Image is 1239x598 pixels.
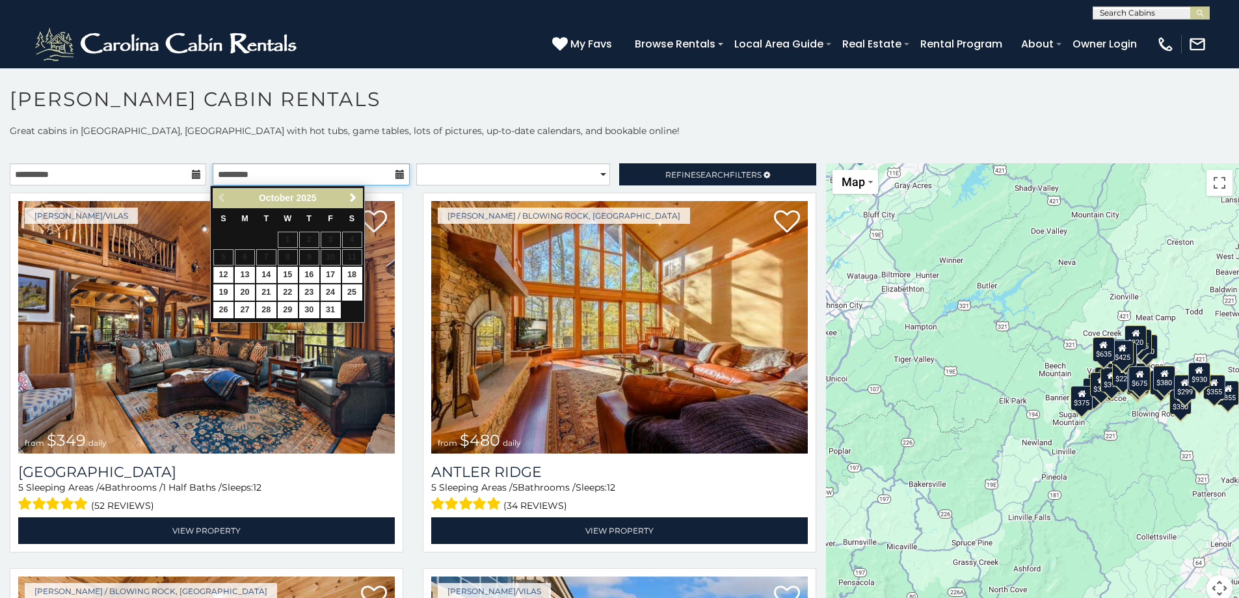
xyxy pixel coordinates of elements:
a: 20 [235,284,255,301]
a: Antler Ridge [431,463,808,481]
span: Next [348,193,358,203]
a: 14 [256,267,276,283]
a: About [1015,33,1060,55]
a: Local Area Guide [728,33,830,55]
div: $299 [1174,375,1196,400]
a: 21 [256,284,276,301]
button: Toggle fullscreen view [1206,170,1232,196]
span: $480 [460,431,500,450]
span: 2025 [297,193,317,203]
div: $635 [1093,337,1115,362]
span: October [259,193,294,203]
a: [GEOGRAPHIC_DATA] [18,463,395,481]
a: My Favs [552,36,615,53]
span: daily [503,438,521,448]
a: 24 [321,284,341,301]
div: Sleeping Areas / Bathrooms / Sleeps: [431,481,808,514]
div: $250 [1136,334,1158,359]
a: [PERSON_NAME]/Vilas [25,208,138,224]
div: Sleeping Areas / Bathrooms / Sleeps: [18,481,395,514]
a: 28 [256,302,276,318]
a: 13 [235,267,255,283]
a: 23 [299,284,319,301]
button: Change map style [833,170,878,194]
div: $410 [1102,353,1125,377]
div: $320 [1125,325,1147,349]
a: 25 [342,284,362,301]
span: 5 [18,482,23,493]
a: Diamond Creek Lodge from $349 daily [18,201,395,454]
span: 5 [431,482,436,493]
span: daily [88,438,107,448]
div: $349 [1115,342,1137,367]
div: $695 [1151,370,1173,394]
div: $480 [1127,369,1149,394]
span: Friday [328,214,333,223]
a: 30 [299,302,319,318]
a: 17 [321,267,341,283]
a: 19 [213,284,233,301]
div: $425 [1112,340,1134,365]
a: Next [345,190,361,206]
a: Add to favorites [361,209,387,236]
a: Add to favorites [774,209,800,236]
div: $355 [1203,374,1225,399]
div: $255 [1130,329,1152,354]
div: $325 [1091,372,1113,396]
span: from [438,438,457,448]
a: Owner Login [1066,33,1143,55]
span: 12 [253,482,261,493]
a: 31 [321,302,341,318]
a: Antler Ridge from $480 daily [431,201,808,454]
a: 26 [213,302,233,318]
a: Browse Rentals [628,33,722,55]
h3: Diamond Creek Lodge [18,463,395,481]
a: 15 [278,267,298,283]
a: RefineSearchFilters [619,163,816,185]
a: 16 [299,267,319,283]
div: $565 [1112,339,1134,364]
span: Search [696,170,730,180]
span: Tuesday [264,214,269,223]
img: Antler Ridge [431,201,808,454]
span: Map [842,175,865,189]
a: View Property [18,517,395,544]
span: 1 Half Baths / [163,482,222,493]
div: $930 [1188,362,1210,387]
span: Refine Filters [665,170,762,180]
img: mail-regular-white.png [1188,35,1206,53]
a: 29 [278,302,298,318]
span: (52 reviews) [91,497,154,514]
a: View Property [431,517,808,544]
div: $225 [1113,362,1135,387]
span: Monday [241,214,248,223]
img: White-1-2.png [33,25,302,64]
a: 27 [235,302,255,318]
span: Wednesday [284,214,291,223]
a: Real Estate [836,33,908,55]
a: 18 [342,267,362,283]
div: $375 [1071,386,1093,411]
div: $315 [1126,370,1149,394]
span: Thursday [306,214,312,223]
span: from [25,438,44,448]
div: $350 [1169,389,1192,414]
span: $349 [47,431,86,450]
span: 4 [99,482,105,493]
img: phone-regular-white.png [1156,35,1175,53]
span: My Favs [570,36,612,52]
a: Rental Program [914,33,1009,55]
span: (34 reviews) [503,497,567,514]
a: 22 [278,284,298,301]
span: 5 [513,482,518,493]
img: Diamond Creek Lodge [18,201,395,454]
div: $675 [1129,366,1151,390]
div: $380 [1153,365,1175,390]
a: [PERSON_NAME] / Blowing Rock, [GEOGRAPHIC_DATA] [438,208,690,224]
div: $395 [1100,367,1123,392]
div: $330 [1084,378,1106,403]
span: 12 [607,482,615,493]
a: 12 [213,267,233,283]
span: Sunday [220,214,226,223]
